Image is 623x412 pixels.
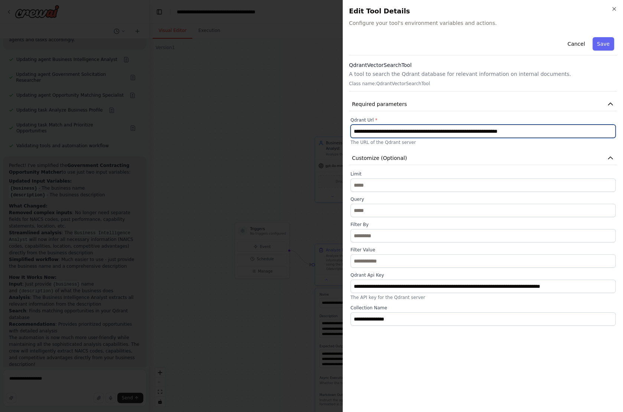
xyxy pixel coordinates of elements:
[350,294,616,300] p: The API key for the Qdrant server
[349,97,617,111] button: Required parameters
[350,196,616,202] label: Query
[350,139,616,145] p: The URL of the Qdrant server
[352,100,407,108] span: Required parameters
[350,222,616,228] label: Filter By
[350,247,616,253] label: Filter Value
[350,117,616,123] label: Qdrant Url
[563,37,589,51] button: Cancel
[593,37,614,51] button: Save
[349,151,617,165] button: Customize (Optional)
[350,305,616,311] label: Collection Name
[349,6,617,16] h2: Edit Tool Details
[349,61,617,69] h3: QdrantVectorSearchTool
[349,19,617,27] span: Configure your tool's environment variables and actions.
[350,171,616,177] label: Limit
[349,70,617,78] p: A tool to search the Qdrant database for relevant information on internal documents.
[352,154,407,162] span: Customize (Optional)
[349,81,617,87] p: Class name: QdrantVectorSearchTool
[350,272,616,278] label: Qdrant Api Key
